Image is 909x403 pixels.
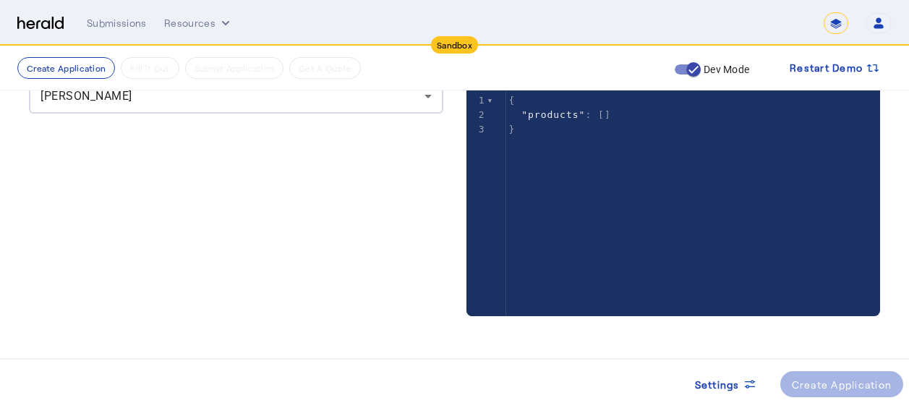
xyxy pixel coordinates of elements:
div: 2 [466,108,487,122]
herald-code-block: /applications [466,56,881,287]
button: Get A Quote [289,57,361,79]
span: "products" [521,109,585,120]
span: } [509,124,516,135]
label: Dev Mode [701,62,749,77]
button: Fill it Out [121,57,179,79]
button: Create Application [17,57,115,79]
div: Sandbox [431,36,478,54]
div: 3 [466,122,487,137]
span: [PERSON_NAME] [40,89,132,103]
div: 1 [466,93,487,108]
span: { [509,95,516,106]
span: Settings [695,377,740,392]
button: Submit Application [185,57,283,79]
button: Restart Demo [778,55,892,81]
button: Settings [683,371,769,397]
span: Restart Demo [790,59,863,77]
button: Resources dropdown menu [164,16,233,30]
span: : [] [509,109,611,120]
div: Submissions [87,16,147,30]
img: Herald Logo [17,17,64,30]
